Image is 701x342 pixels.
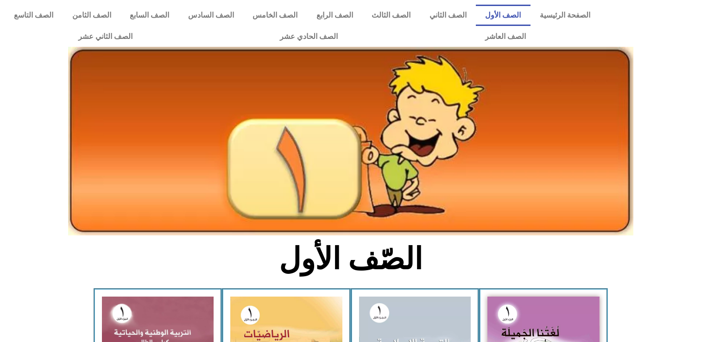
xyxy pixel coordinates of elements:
a: الصف العاشر [411,26,600,47]
a: الصف السابع [120,5,179,26]
a: الصف الثالث [362,5,420,26]
a: الصف الرابع [307,5,363,26]
a: الصف الثاني [420,5,476,26]
a: الصف السادس [179,5,244,26]
a: الصف التاسع [5,5,63,26]
a: الصف الثاني عشر [5,26,206,47]
a: الصف الخامس [243,5,307,26]
a: الصف الأول [476,5,530,26]
a: الصف الثامن [63,5,121,26]
a: الصفحة الرئيسية [530,5,600,26]
h2: الصّف الأول [197,241,504,277]
a: الصف الحادي عشر [206,26,411,47]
